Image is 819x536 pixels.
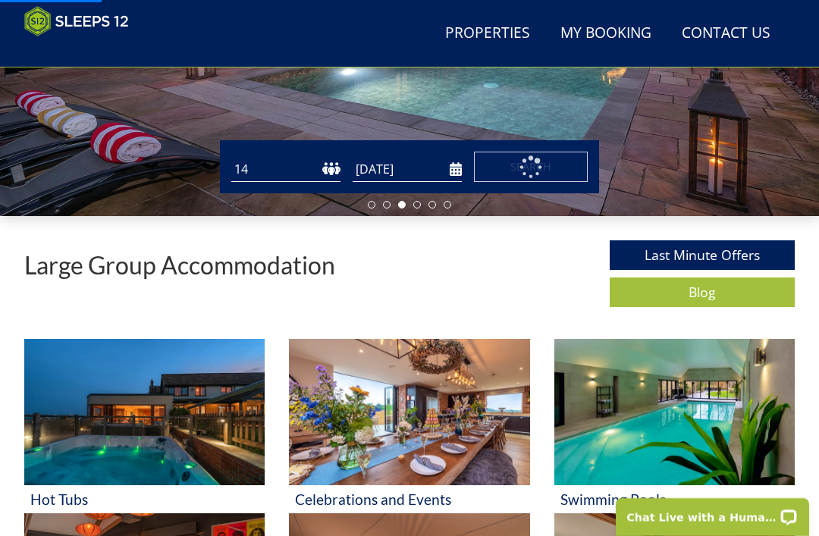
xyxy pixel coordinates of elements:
iframe: LiveChat chat widget [606,488,819,536]
button: Search [474,152,588,182]
a: 'Celebrations and Events' - Large Group Accommodation Holiday Ideas Celebrations and Events [289,339,529,513]
a: Last Minute Offers [610,240,795,270]
h3: Swimming Pools [560,491,789,507]
a: Properties [439,17,536,51]
a: 'Swimming Pools' - Large Group Accommodation Holiday Ideas Swimming Pools [554,339,795,513]
h3: Hot Tubs [30,491,259,507]
img: 'Celebrations and Events' - Large Group Accommodation Holiday Ideas [289,339,529,485]
span: Search [510,159,551,174]
a: 'Hot Tubs' - Large Group Accommodation Holiday Ideas Hot Tubs [24,339,265,513]
img: Sleeps 12 [24,6,129,36]
iframe: Customer reviews powered by Trustpilot [17,45,176,58]
input: Arrival Date [353,157,462,182]
img: 'Hot Tubs' - Large Group Accommodation Holiday Ideas [24,339,265,485]
h3: Celebrations and Events [295,491,523,507]
p: Large Group Accommodation [24,252,335,278]
a: My Booking [554,17,657,51]
img: 'Swimming Pools' - Large Group Accommodation Holiday Ideas [554,339,795,485]
a: Contact Us [676,17,777,51]
a: Blog [610,277,795,307]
